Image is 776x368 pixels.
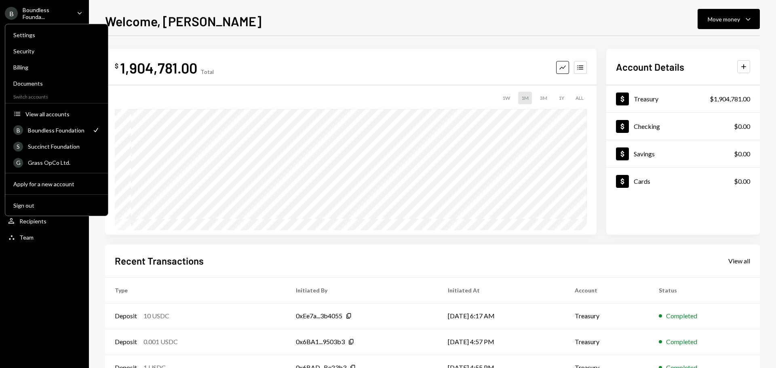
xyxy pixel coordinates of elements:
[105,13,261,29] h1: Welcome, [PERSON_NAME]
[616,60,684,74] h2: Account Details
[115,311,137,321] div: Deposit
[105,277,286,303] th: Type
[8,107,105,122] button: View all accounts
[634,122,660,130] div: Checking
[734,122,750,131] div: $0.00
[5,92,108,100] div: Switch accounts
[5,214,84,228] a: Recipients
[13,48,100,55] div: Security
[606,85,760,112] a: Treasury$1,904,781.00
[13,125,23,135] div: B
[438,277,565,303] th: Initiated At
[606,140,760,167] a: Savings$0.00
[606,168,760,195] a: Cards$0.00
[8,76,105,90] a: Documents
[296,337,345,347] div: 0x6BA1...9503b3
[565,329,649,355] td: Treasury
[734,177,750,186] div: $0.00
[8,139,105,154] a: SSuccinct Foundation
[13,158,23,168] div: G
[13,80,100,87] div: Documents
[666,311,697,321] div: Completed
[555,92,567,104] div: 1Y
[499,92,513,104] div: 1W
[13,181,100,187] div: Apply for a new account
[728,256,750,265] a: View all
[23,6,70,20] div: Boundless Founda...
[5,230,84,244] a: Team
[13,32,100,38] div: Settings
[734,149,750,159] div: $0.00
[572,92,587,104] div: ALL
[19,234,34,241] div: Team
[28,159,100,166] div: Grass OpCo Ltd.
[8,27,105,42] a: Settings
[8,44,105,58] a: Security
[115,337,137,347] div: Deposit
[13,142,23,151] div: S
[565,277,649,303] th: Account
[296,311,342,321] div: 0xEe7a...3b4055
[25,111,100,118] div: View all accounts
[13,202,100,209] div: Sign out
[438,303,565,329] td: [DATE] 6:17 AM
[28,143,100,150] div: Succinct Foundation
[115,62,118,70] div: $
[28,127,87,134] div: Boundless Foundation
[8,198,105,213] button: Sign out
[634,177,650,185] div: Cards
[710,94,750,104] div: $1,904,781.00
[634,150,655,158] div: Savings
[143,311,169,321] div: 10 USDC
[19,218,46,225] div: Recipients
[286,277,439,303] th: Initiated By
[143,337,178,347] div: 0.001 USDC
[8,155,105,170] a: GGrass OpCo Ltd.
[728,257,750,265] div: View all
[634,95,658,103] div: Treasury
[649,277,760,303] th: Status
[13,64,100,71] div: Billing
[708,15,740,23] div: Move money
[115,254,204,267] h2: Recent Transactions
[666,337,697,347] div: Completed
[698,9,760,29] button: Move money
[518,92,532,104] div: 1M
[5,7,18,20] div: B
[537,92,550,104] div: 3M
[565,303,649,329] td: Treasury
[8,177,105,191] button: Apply for a new account
[438,329,565,355] td: [DATE] 4:57 PM
[8,60,105,74] a: Billing
[606,113,760,140] a: Checking$0.00
[200,68,214,75] div: Total
[120,59,197,77] div: 1,904,781.00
